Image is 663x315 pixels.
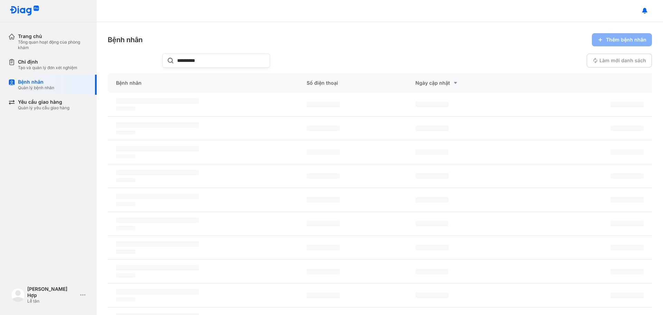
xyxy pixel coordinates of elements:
span: ‌ [611,173,644,179]
img: logo [11,288,25,302]
div: Chỉ định [18,59,77,65]
span: Thêm bệnh nhân [606,37,646,43]
div: Quản lý yêu cầu giao hàng [18,105,69,111]
span: ‌ [116,202,135,206]
span: ‌ [415,245,449,250]
div: Số điện thoại [298,73,407,93]
span: ‌ [307,173,340,179]
span: ‌ [415,197,449,203]
span: ‌ [611,149,644,155]
span: ‌ [116,146,199,151]
span: ‌ [415,173,449,179]
span: ‌ [307,197,340,203]
span: ‌ [611,293,644,298]
span: ‌ [116,297,135,302]
div: Bệnh nhân [108,35,143,45]
span: ‌ [116,241,199,247]
span: ‌ [415,149,449,155]
div: Yêu cầu giao hàng [18,99,69,105]
div: Bệnh nhân [108,73,298,93]
span: ‌ [307,245,340,250]
button: Thêm bệnh nhân [592,33,652,46]
span: ‌ [611,102,644,107]
span: ‌ [116,194,199,199]
span: ‌ [116,98,199,104]
span: ‌ [307,293,340,298]
div: Quản lý bệnh nhân [18,85,54,91]
span: ‌ [116,154,135,158]
img: logo [10,6,39,16]
span: ‌ [116,106,135,111]
span: ‌ [415,221,449,226]
span: ‌ [611,269,644,274]
div: Tổng quan hoạt động của phòng khám [18,39,88,50]
button: Làm mới danh sách [587,54,652,67]
span: ‌ [415,126,449,131]
span: ‌ [307,221,340,226]
span: ‌ [116,217,199,223]
div: Tạo và quản lý đơn xét nghiệm [18,65,77,71]
span: ‌ [116,250,135,254]
div: [PERSON_NAME] Hợp [27,286,77,298]
span: ‌ [116,170,199,175]
span: ‌ [415,293,449,298]
span: ‌ [116,265,199,271]
span: ‌ [611,221,644,226]
span: ‌ [307,126,340,131]
div: Lễ tân [27,298,77,304]
span: ‌ [307,269,340,274]
div: Ngày cập nhật [415,79,508,87]
span: ‌ [116,289,199,295]
span: ‌ [415,102,449,107]
span: ‌ [116,178,135,182]
span: ‌ [116,122,199,128]
span: ‌ [307,149,340,155]
span: ‌ [611,126,644,131]
span: ‌ [611,197,644,203]
span: ‌ [116,226,135,230]
span: ‌ [116,130,135,135]
div: Trang chủ [18,33,88,39]
div: Bệnh nhân [18,79,54,85]
span: ‌ [307,102,340,107]
span: ‌ [611,245,644,250]
span: Làm mới danh sách [599,57,646,64]
span: ‌ [415,269,449,274]
span: ‌ [116,274,135,278]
